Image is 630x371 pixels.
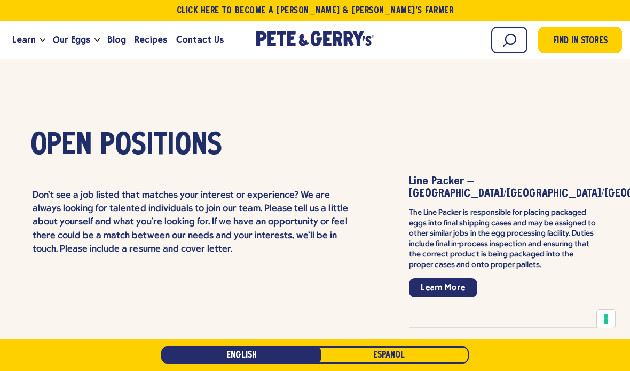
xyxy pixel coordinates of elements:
button: Open the dropdown menu for Learn [40,38,45,42]
a: Contact Us [172,26,228,54]
input: Search [491,27,527,53]
span: Recipes [135,33,167,46]
button: Your consent preferences for tracking technologies [597,310,615,328]
span: Find in Stores [553,34,608,49]
a: Recipes [130,26,171,54]
a: Blog [103,26,130,54]
a: Our Eggs [49,26,94,54]
p: The Line Packer is responsible for placing packaged eggs into final shipping cases and may be ass... [409,208,597,270]
span: Positions [100,130,222,162]
span: Blog [107,33,126,46]
a: Learn More [409,278,477,297]
p: Don't see a job listed that matches your interest or experience? We are always looking for talent... [33,189,350,256]
span: Contact Us [176,33,224,46]
a: English [161,346,321,364]
a: Español [309,346,469,364]
span: Learn [12,33,36,46]
li: item [409,176,597,328]
button: Open the dropdown menu for Our Eggs [94,38,100,42]
span: Our Eggs [53,33,90,46]
a: Learn [8,26,40,54]
span: Open [30,130,92,162]
a: Find in Stores [538,27,622,53]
